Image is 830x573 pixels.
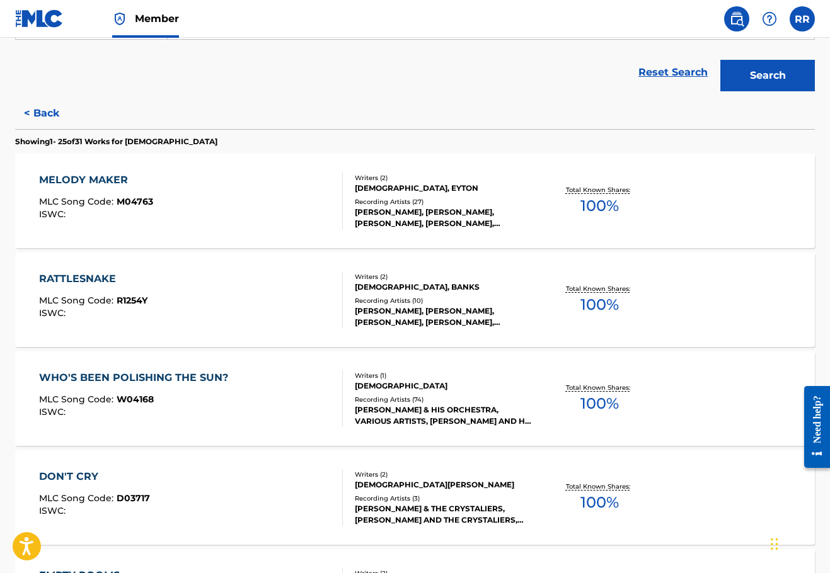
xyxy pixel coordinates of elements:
span: 100 % [580,195,619,217]
div: Writers ( 2 ) [355,470,533,479]
div: [PERSON_NAME] & HIS ORCHESTRA, VARIOUS ARTISTS, [PERSON_NAME] AND HIS ORCHESTRA, [PERSON_NAME] AN... [355,404,533,427]
div: [DEMOGRAPHIC_DATA], EYTON [355,183,533,194]
div: [PERSON_NAME], [PERSON_NAME], [PERSON_NAME], [PERSON_NAME], [PERSON_NAME] [355,207,533,229]
a: RATTLESNAKEMLC Song Code:R1254YISWC:Writers (2)[DEMOGRAPHIC_DATA], BANKSRecording Artists (10)[PE... [15,252,815,347]
a: WHO'S BEEN POLISHING THE SUN?MLC Song Code:W04168ISWC:Writers (1)[DEMOGRAPHIC_DATA]Recording Arti... [15,351,815,446]
form: Search Form [15,8,815,98]
p: Total Known Shares: [566,482,633,491]
div: [DEMOGRAPHIC_DATA][PERSON_NAME] [355,479,533,491]
div: [PERSON_NAME] & THE CRYSTALIERS, [PERSON_NAME] AND THE CRYSTALIERS, [PERSON_NAME] [355,503,533,526]
div: [DEMOGRAPHIC_DATA] [355,380,533,392]
div: WHO'S BEEN POLISHING THE SUN? [39,370,234,385]
div: Writers ( 1 ) [355,371,533,380]
div: [DEMOGRAPHIC_DATA], BANKS [355,281,533,293]
img: search [729,11,744,26]
span: MLC Song Code : [39,492,117,504]
p: Total Known Shares: [566,383,633,392]
img: MLC Logo [15,9,64,28]
p: Total Known Shares: [566,185,633,195]
div: Help [757,6,782,31]
span: 100 % [580,491,619,514]
span: MLC Song Code : [39,196,117,207]
a: DON'T CRYMLC Song Code:D03717ISWC:Writers (2)[DEMOGRAPHIC_DATA][PERSON_NAME]Recording Artists (3)... [15,450,815,545]
span: M04763 [117,196,153,207]
span: MLC Song Code : [39,295,117,306]
iframe: Chat Widget [767,513,830,573]
span: 100 % [580,392,619,415]
iframe: Resource Center [795,375,830,479]
span: W04168 [117,394,154,405]
span: ISWC : [39,406,69,417]
div: MELODY MAKER [39,173,153,188]
span: R1254Y [117,295,147,306]
span: ISWC : [39,307,69,319]
button: < Back [15,98,91,129]
div: RATTLESNAKE [39,271,147,286]
a: Public Search [724,6,749,31]
span: ISWC : [39,505,69,516]
div: Recording Artists ( 74 ) [355,395,533,404]
div: User Menu [790,6,815,31]
a: Reset Search [632,59,714,86]
p: Total Known Shares: [566,284,633,293]
span: Member [135,11,179,26]
p: Showing 1 - 25 of 31 Works for [DEMOGRAPHIC_DATA] [15,136,217,147]
div: Recording Artists ( 27 ) [355,197,533,207]
div: Drag [771,525,778,563]
div: Writers ( 2 ) [355,173,533,183]
span: 100 % [580,293,619,316]
div: DON'T CRY [39,469,150,484]
img: Top Rightsholder [112,11,127,26]
div: Recording Artists ( 3 ) [355,494,533,503]
div: Writers ( 2 ) [355,272,533,281]
a: MELODY MAKERMLC Song Code:M04763ISWC:Writers (2)[DEMOGRAPHIC_DATA], EYTONRecording Artists (27)[P... [15,154,815,248]
div: Recording Artists ( 10 ) [355,296,533,305]
button: Search [720,60,815,91]
span: D03717 [117,492,150,504]
span: ISWC : [39,208,69,220]
img: help [762,11,777,26]
span: MLC Song Code : [39,394,117,405]
div: [PERSON_NAME], [PERSON_NAME], [PERSON_NAME], [PERSON_NAME], [PERSON_NAME] [355,305,533,328]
